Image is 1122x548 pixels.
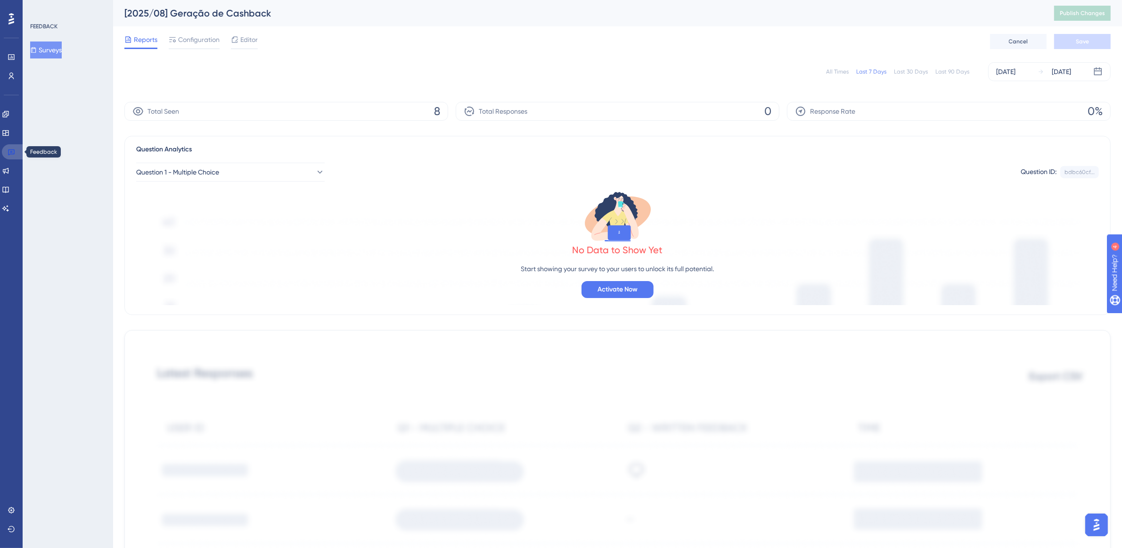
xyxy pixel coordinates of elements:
span: Total Seen [147,106,179,117]
button: Activate Now [581,281,654,298]
div: FEEDBACK [30,23,57,30]
div: [2025/08] Geração de Cashback [124,7,1031,20]
div: Last 30 Days [894,68,928,75]
span: 8 [434,104,440,119]
button: Cancel [990,34,1047,49]
div: Last 90 Days [935,68,969,75]
span: Reports [134,34,157,45]
button: Question 1 - Multiple Choice [136,163,325,182]
span: Save [1076,38,1089,45]
span: Configuration [178,34,220,45]
span: Question Analytics [136,144,192,155]
span: Editor [240,34,258,45]
span: Activate Now [598,284,638,295]
iframe: UserGuiding AI Assistant Launcher [1082,511,1111,539]
span: Question 1 - Multiple Choice [136,166,219,178]
div: bdbc60cf... [1065,168,1095,176]
span: 0 [764,104,771,119]
span: Publish Changes [1060,9,1105,17]
div: All Times [826,68,849,75]
div: No Data to Show Yet [573,243,663,257]
div: [DATE] [996,66,1016,77]
button: Save [1054,34,1111,49]
div: 4 [66,5,68,12]
span: Total Responses [479,106,527,117]
button: Surveys [30,42,62,58]
p: Start showing your survey to your users to unlock its full potential. [521,263,714,274]
div: Last 7 Days [856,68,886,75]
span: Cancel [1009,38,1028,45]
span: Need Help? [22,2,59,14]
button: Publish Changes [1054,6,1111,21]
span: Response Rate [810,106,855,117]
div: Question ID: [1021,166,1056,178]
div: [DATE] [1052,66,1071,77]
span: 0% [1088,104,1103,119]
